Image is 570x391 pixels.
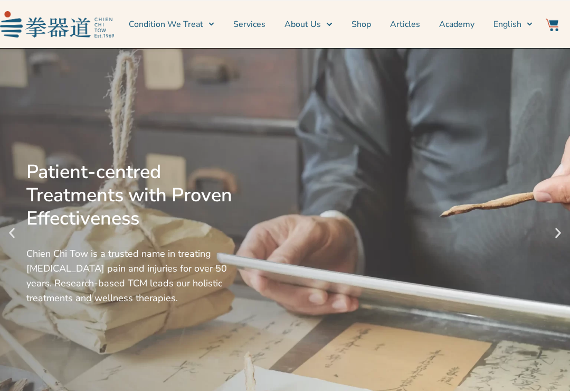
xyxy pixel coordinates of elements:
[546,18,558,31] img: Website Icon-03
[390,11,420,38] a: Articles
[26,161,239,230] div: Patient-centred Treatments with Proven Effectiveness
[119,11,533,38] nav: Menu
[233,11,265,38] a: Services
[129,11,214,38] a: Condition We Treat
[552,227,565,240] div: Next slide
[493,18,521,31] span: English
[493,11,533,38] a: English
[26,246,239,305] div: Chien Chi Tow is a trusted name in treating [MEDICAL_DATA] pain and injuries for over 50 years. R...
[5,227,18,240] div: Previous slide
[284,11,332,38] a: About Us
[351,11,371,38] a: Shop
[439,11,474,38] a: Academy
